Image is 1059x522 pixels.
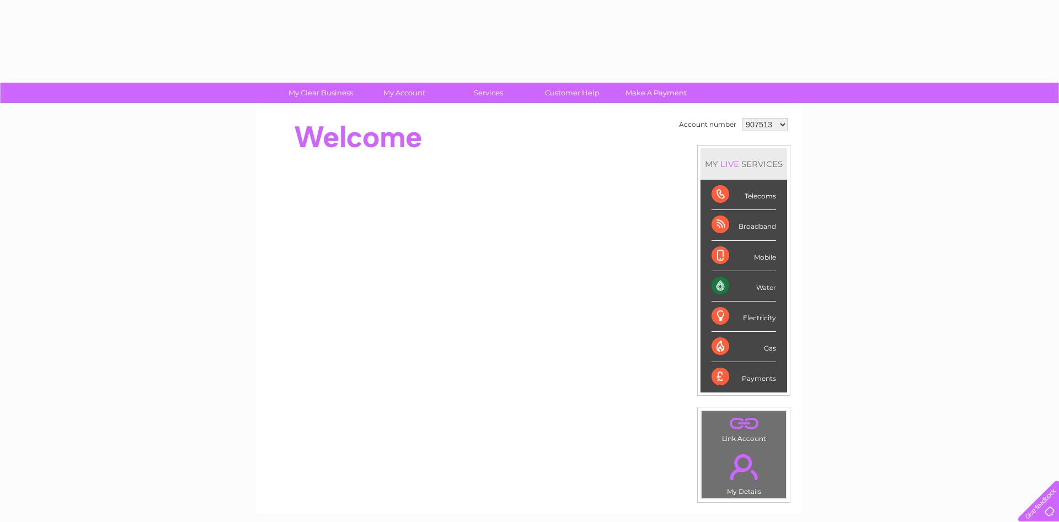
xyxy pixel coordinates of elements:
[275,83,366,103] a: My Clear Business
[712,241,776,271] div: Mobile
[712,302,776,332] div: Electricity
[701,445,787,499] td: My Details
[704,448,783,486] a: .
[712,180,776,210] div: Telecoms
[704,414,783,433] a: .
[718,159,741,169] div: LIVE
[359,83,450,103] a: My Account
[611,83,702,103] a: Make A Payment
[712,271,776,302] div: Water
[700,148,787,180] div: MY SERVICES
[712,362,776,392] div: Payments
[712,210,776,240] div: Broadband
[443,83,534,103] a: Services
[712,332,776,362] div: Gas
[527,83,618,103] a: Customer Help
[676,115,739,134] td: Account number
[701,411,787,445] td: Link Account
